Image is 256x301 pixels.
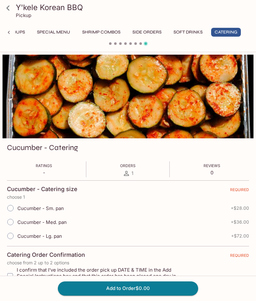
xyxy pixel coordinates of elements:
[204,170,220,176] p: 0
[17,205,64,211] span: Cucumber - Sm. pan
[129,28,165,37] button: Side Orders
[58,281,198,295] button: Add to Order$0.00
[7,143,78,153] h3: Cucumber - Catering
[17,233,62,239] span: Cucumber - Lg. pan
[7,195,249,200] p: choose 1
[17,219,67,225] span: Cucumber - Med. pan
[170,28,206,37] button: Soft Drinks
[230,187,249,195] span: REQUIRED
[211,28,241,37] button: Catering
[231,233,249,238] span: + $72.00
[120,163,136,168] span: Orders
[231,220,249,225] span: + $36.00
[230,253,249,260] span: REQUIRED
[131,170,133,176] span: 1
[79,28,124,37] button: Shrimp Combos
[36,170,52,176] p: -
[16,3,251,12] h3: Y'kele Korean BBQ
[17,267,188,285] span: I confirm that I’ve included the order pick up DATE & TIME in the Add Special Instructions box an...
[7,260,249,265] p: choose from 2 up to 2 options
[204,163,220,168] span: Reviews
[7,251,85,258] h4: Catering Order Confirmation
[16,12,31,18] p: Pickup
[7,186,77,193] h4: Cucumber - Catering size
[231,206,249,211] span: + $28.00
[34,28,74,37] button: Special Menu
[3,55,253,138] div: Cucumber - Catering
[36,163,52,168] span: Ratings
